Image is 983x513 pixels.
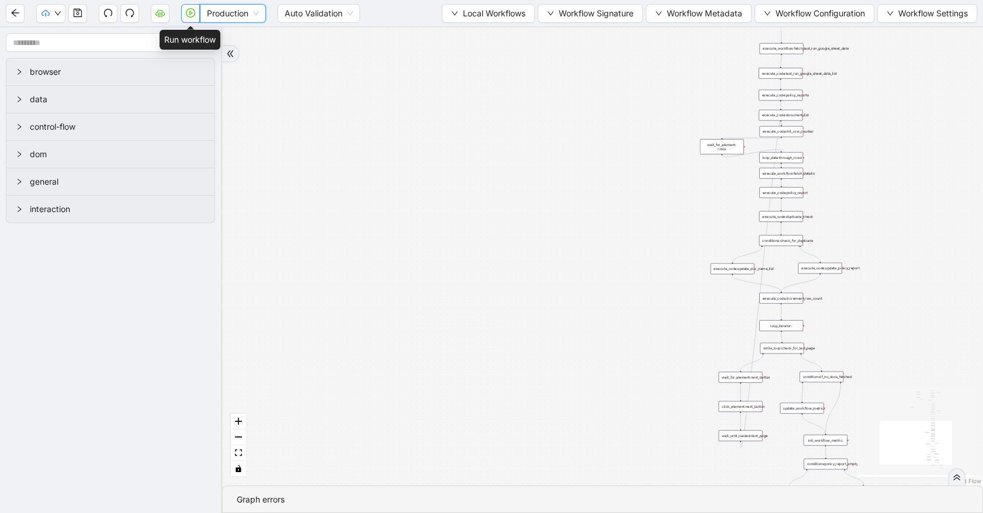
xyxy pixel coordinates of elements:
span: general [30,175,205,188]
div: wait_for_element:next_button [719,372,763,383]
g: Edge from while_loop:check_for_last_page to conditions:if_no_docs_fetched [801,355,821,370]
button: arrow-left [6,4,25,23]
span: arrow-left [11,8,20,18]
div: while_loop:check_for_last_page [760,343,804,354]
g: Edge from conditions:policy_report_empty_check to execute_workflow:document_pull [789,470,807,487]
div: execute_code:last_run_google_sheet_data_list [759,68,802,79]
button: downLocal Workflows [442,4,535,23]
div: loop_iterator: [759,320,803,331]
div: conditions:check_for_duplicate [759,235,803,246]
div: execute_code:update_policy_report [798,263,842,274]
div: update_workflow_metric: [780,403,824,414]
div: execute_code:duplicate_check [759,211,803,222]
div: conditions:policy_report_empty_check [804,459,847,470]
button: toggle interactivity [231,461,246,477]
span: play-circle [186,8,195,18]
g: Edge from execute_code:update_doc_name_list to execute_code:increment_row_count [732,275,781,292]
button: play-circle [181,4,200,23]
g: Edge from conditions:check_for_duplicate to execute_code:update_doc_name_list [732,247,762,262]
span: data [30,93,205,106]
g: Edge from conditions:policy_report_empty_check to update_workflow_metric:__0 [844,470,863,484]
span: cloud-server [155,8,165,18]
span: down [764,10,771,17]
span: Workflow Configuration [776,7,865,20]
button: downWorkflow Configuration [754,4,874,23]
div: Graph errors [237,493,968,506]
div: execute_code:document_list [759,110,802,121]
div: init_workflow_metric: [804,435,847,446]
div: interaction [6,196,214,223]
div: execute_workflow:fetch_last_run_google_sheet_data [759,43,803,54]
div: wait_for_element: rows [700,139,744,154]
g: Edge from while_loop:check_for_last_page to wait_for_element:next_button [740,355,763,371]
div: general [6,168,214,195]
button: zoom out [231,429,246,445]
g: Edge from conditions:check_for_duplicate to execute_code:update_policy_report [800,247,820,262]
span: double-right [953,473,961,481]
g: Edge from wait_for_element: rows to loop_data:through_rows [722,150,781,157]
button: downWorkflow Signature [538,4,643,23]
div: execute_code:increment_row_count [759,293,803,304]
span: control-flow [30,120,205,133]
g: Edge from wait_until_loaded:next_page to execute_code:init_row_counter [740,119,781,448]
button: cloud-server [151,4,169,23]
span: dom [30,148,205,161]
div: execute_workflow:fetch_details [759,168,803,179]
span: right [16,151,23,158]
span: down [547,10,554,17]
div: wait_until_loaded:next_page [719,430,763,441]
a: React Flow attribution [951,477,981,484]
span: down [54,10,61,17]
span: redo [125,8,134,18]
span: save [73,8,82,18]
button: downWorkflow Settings [877,4,977,23]
span: down [655,10,662,17]
div: dom [6,141,214,168]
div: execute_code:update_doc_name_list [711,264,754,275]
span: Workflow Signature [559,7,634,20]
g: Edge from loop_iterator: to while_loop:check_for_last_page [781,332,782,341]
span: interaction [30,203,205,216]
div: data [6,86,214,113]
div: click_element:next_button [719,401,763,412]
span: Local Workflows [463,7,525,20]
div: control-flow [6,113,214,140]
div: Run workflow [160,30,220,50]
span: Workflow Settings [898,7,968,20]
div: conditions:if_no_docs_fetched [799,372,843,383]
g: Edge from update_workflow_metric: to init_workflow_metric: [802,414,825,434]
div: loop_data:through_rows [759,152,803,164]
span: right [16,206,23,213]
span: Workflow Metadata [667,7,742,20]
span: right [16,68,23,75]
span: right [16,178,23,185]
div: execute_code:policy_reports [759,90,802,101]
button: downWorkflow Metadata [646,4,752,23]
button: zoom in [231,414,246,429]
button: fit view [231,445,246,461]
button: save [68,4,87,23]
span: Auto Validation [285,5,353,22]
button: undo [99,4,117,23]
g: Edge from conditions:if_no_docs_fetched to init_workflow_metric: [825,383,840,434]
span: browser [30,65,205,78]
span: cloud-upload [41,9,50,18]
